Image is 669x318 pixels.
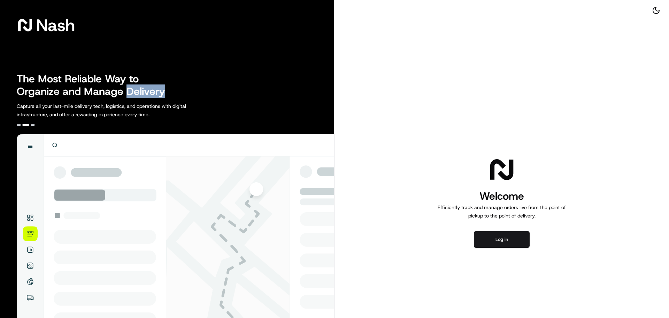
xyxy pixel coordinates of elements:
button: Log in [474,231,530,248]
span: Nash [36,18,75,32]
p: Efficiently track and manage orders live from the point of pickup to the point of delivery. [435,203,569,220]
h1: Welcome [435,189,569,203]
p: Capture all your last-mile delivery tech, logistics, and operations with digital infrastructure, ... [17,102,217,119]
h2: The Most Reliable Way to Organize and Manage Delivery [17,73,173,98]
